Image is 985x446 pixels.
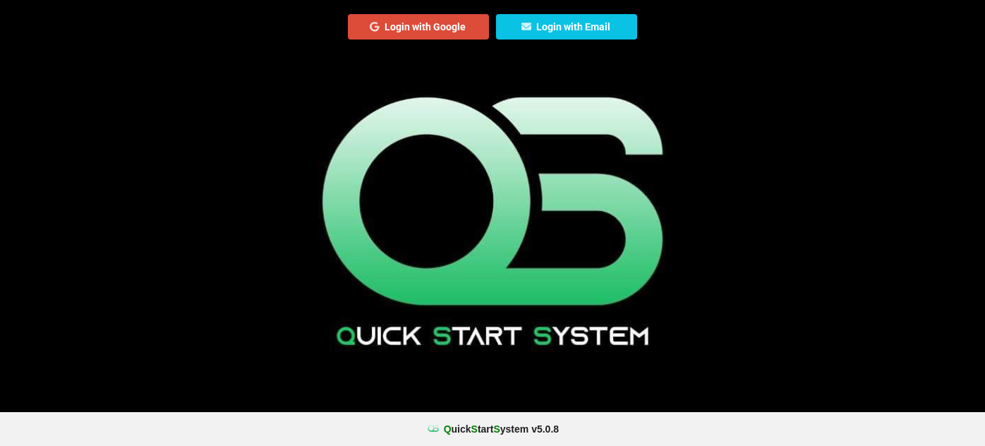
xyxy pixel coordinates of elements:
button: Login with Email [496,14,637,40]
span: S [471,423,478,435]
button: Login with Google [348,14,489,40]
b: uick tart ystem v 5.0.8 [444,422,559,436]
img: favicon.ico [426,422,440,436]
span: Q [444,423,452,435]
span: S [493,423,500,435]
